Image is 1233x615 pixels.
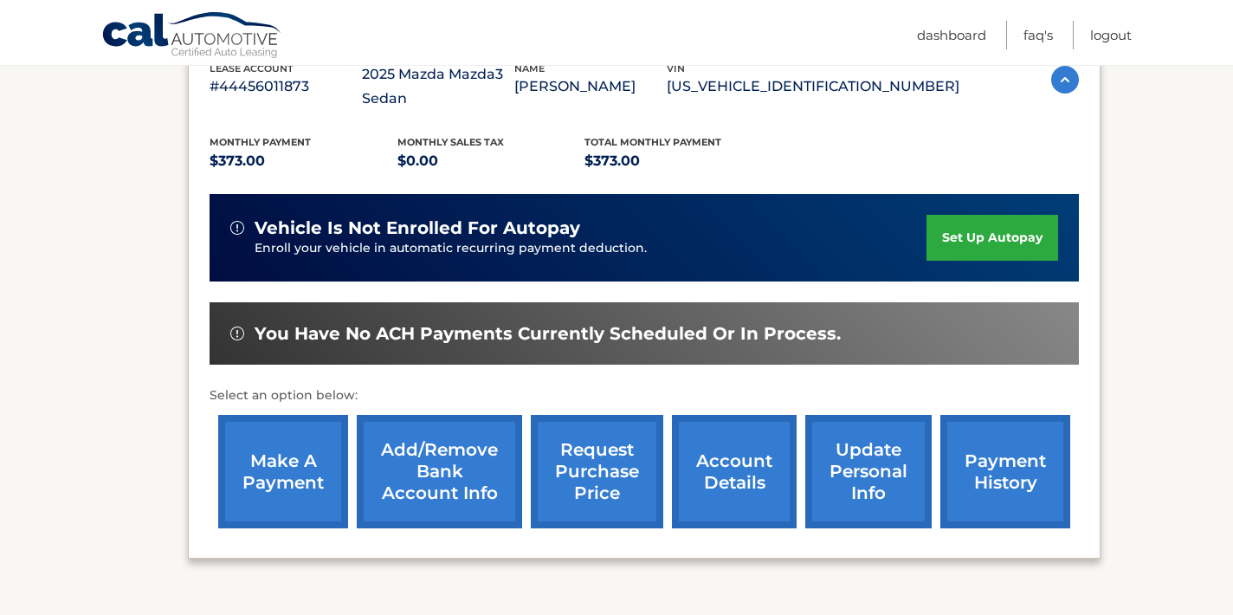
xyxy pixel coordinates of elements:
a: Cal Automotive [101,11,283,61]
p: $373.00 [210,149,397,173]
p: [PERSON_NAME] [514,74,667,99]
span: vehicle is not enrolled for autopay [255,217,580,239]
span: You have no ACH payments currently scheduled or in process. [255,323,841,345]
p: $373.00 [584,149,772,173]
a: request purchase price [531,415,663,528]
a: set up autopay [926,215,1058,261]
a: Dashboard [917,21,986,49]
img: alert-white.svg [230,221,244,235]
a: FAQ's [1023,21,1053,49]
p: #44456011873 [210,74,362,99]
p: Select an option below: [210,385,1079,406]
span: Monthly sales Tax [397,136,504,148]
a: update personal info [805,415,932,528]
p: 2025 Mazda Mazda3 Sedan [362,62,514,111]
span: vin [667,62,685,74]
img: accordion-active.svg [1051,66,1079,94]
p: Enroll your vehicle in automatic recurring payment deduction. [255,239,926,258]
a: Logout [1090,21,1132,49]
a: make a payment [218,415,348,528]
span: lease account [210,62,294,74]
p: [US_VEHICLE_IDENTIFICATION_NUMBER] [667,74,959,99]
span: Total Monthly Payment [584,136,721,148]
img: alert-white.svg [230,327,244,340]
p: $0.00 [397,149,585,173]
a: Add/Remove bank account info [357,415,522,528]
a: account details [672,415,797,528]
span: Monthly Payment [210,136,311,148]
span: name [514,62,545,74]
a: payment history [940,415,1070,528]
